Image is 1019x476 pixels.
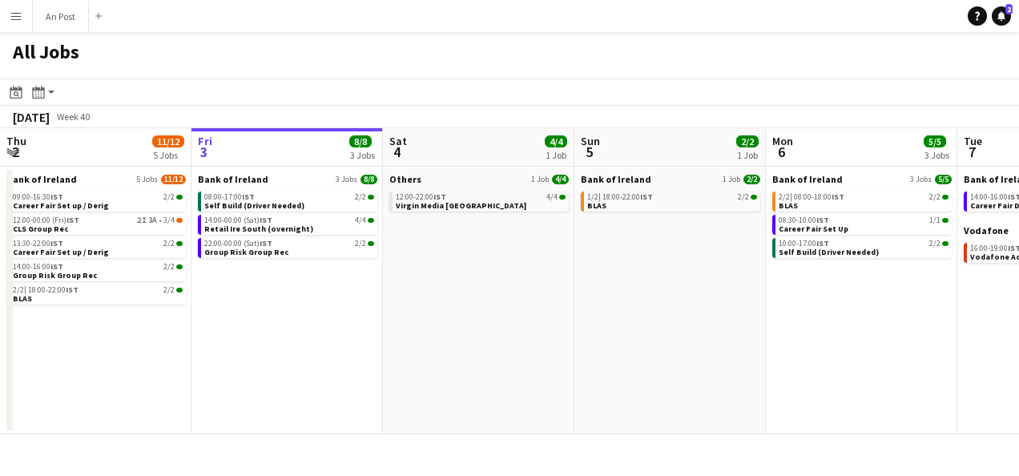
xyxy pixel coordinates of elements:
[587,192,757,210] a: 1/2|18:00-22:00IST2/2BLAS
[360,175,377,184] span: 8/8
[204,224,313,234] span: Retail Ire South (overnight)
[779,247,879,257] span: Self Build (Driver Needed)
[176,218,183,223] span: 3/4
[204,247,288,257] span: Group Risk Group Rec
[13,270,97,280] span: Group Risk Group Rec
[581,134,600,148] span: Sun
[204,193,255,201] span: 08:00-17:00
[779,192,949,210] a: 2/2|08:00-18:00IST2/2BLAS
[942,195,949,200] span: 2/2
[66,284,79,295] span: IST
[13,200,109,211] span: Career Fair Set up / Derig
[50,238,63,248] span: IST
[6,173,77,185] span: Bank of Ireland
[961,143,982,161] span: 7
[355,216,366,224] span: 4/4
[152,135,184,147] span: 11/12
[779,224,848,234] span: Career Fair Set Up
[6,134,26,148] span: Thu
[559,195,566,200] span: 4/4
[587,193,601,201] span: 1/2
[350,149,375,161] div: 3 Jobs
[433,192,446,202] span: IST
[602,193,653,201] span: 18:00-22:00
[13,216,183,224] div: •
[779,193,792,201] span: 2/2
[161,175,186,184] span: 11/12
[368,218,374,223] span: 4/4
[368,241,374,246] span: 2/2
[779,216,829,224] span: 08:30-10:00
[66,215,79,225] span: IST
[13,109,50,125] div: [DATE]
[929,216,940,224] span: 1/1
[552,175,569,184] span: 4/4
[204,200,304,211] span: Self Build (Driver Needed)
[4,143,26,161] span: 2
[163,286,175,294] span: 2/2
[163,193,175,201] span: 2/2
[13,238,183,256] a: 13:30-22:00IST2/2Career Fair Set up / Derig
[964,224,1009,236] span: Vodafone
[389,173,421,185] span: Others
[13,215,183,233] a: 12:00-00:00 (Fri)IST2I3A•3/4CLS Group Rec
[779,215,949,233] a: 08:30-10:00IST1/1Career Fair Set Up
[581,173,760,185] a: Bank of Ireland1 Job2/2
[942,218,949,223] span: 1/1
[13,224,68,234] span: CLS Group Rec
[355,240,366,248] span: 2/2
[737,149,758,161] div: 1 Job
[816,215,829,225] span: IST
[581,173,651,185] span: Bank of Ireland
[13,293,32,304] span: BLAS
[531,175,549,184] span: 1 Job
[24,284,26,295] span: |
[738,193,749,201] span: 2/2
[546,149,566,161] div: 1 Job
[349,135,372,147] span: 8/8
[929,240,940,248] span: 2/2
[136,175,158,184] span: 5 Jobs
[751,195,757,200] span: 2/2
[942,241,949,246] span: 2/2
[581,173,760,215] div: Bank of Ireland1 Job2/21/2|18:00-22:00IST2/2BLAS
[204,215,374,233] a: 14:00-00:00 (Sat)IST4/4Retail Ire South (overnight)
[13,216,79,224] span: 12:00-00:00 (Fri)
[924,149,949,161] div: 3 Jobs
[640,192,653,202] span: IST
[33,1,89,32] button: An Post
[260,215,272,225] span: IST
[13,284,183,303] a: 2/2|18:00-22:00IST2/2BLAS
[176,195,183,200] span: 2/2
[743,175,760,184] span: 2/2
[964,134,982,148] span: Tue
[198,173,377,261] div: Bank of Ireland3 Jobs8/808:00-17:00IST2/2Self Build (Driver Needed)14:00-00:00 (Sat)IST4/4Retail ...
[176,241,183,246] span: 2/2
[6,173,186,185] a: Bank of Ireland5 Jobs11/12
[578,143,600,161] span: 5
[6,173,186,308] div: Bank of Ireland5 Jobs11/1209:00-16:30IST2/2Career Fair Set up / Derig12:00-00:00 (Fri)IST2I3A•3/4...
[736,135,759,147] span: 2/2
[204,238,374,256] a: 22:00-00:00 (Sat)IST2/2Group Risk Group Rec
[794,193,844,201] span: 08:00-18:00
[772,173,952,261] div: Bank of Ireland3 Jobs5/52/2|08:00-18:00IST2/2BLAS08:30-10:00IST1/1Career Fair Set Up10:00-17:00IS...
[387,143,407,161] span: 4
[935,175,952,184] span: 5/5
[242,192,255,202] span: IST
[13,261,183,280] a: 14:00-16:00IST2/2Group Risk Group Rec
[779,240,829,248] span: 10:00-17:00
[396,200,526,211] span: Virgin Media Limerick
[195,143,212,161] span: 3
[204,216,272,224] span: 14:00-00:00 (Sat)
[198,173,268,185] span: Bank of Ireland
[779,200,798,211] span: BLAS
[50,192,63,202] span: IST
[772,173,843,185] span: Bank of Ireland
[163,263,175,271] span: 2/2
[929,193,940,201] span: 2/2
[260,238,272,248] span: IST
[336,175,357,184] span: 3 Jobs
[723,175,740,184] span: 1 Job
[13,240,63,248] span: 13:30-22:00
[1005,4,1013,14] span: 2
